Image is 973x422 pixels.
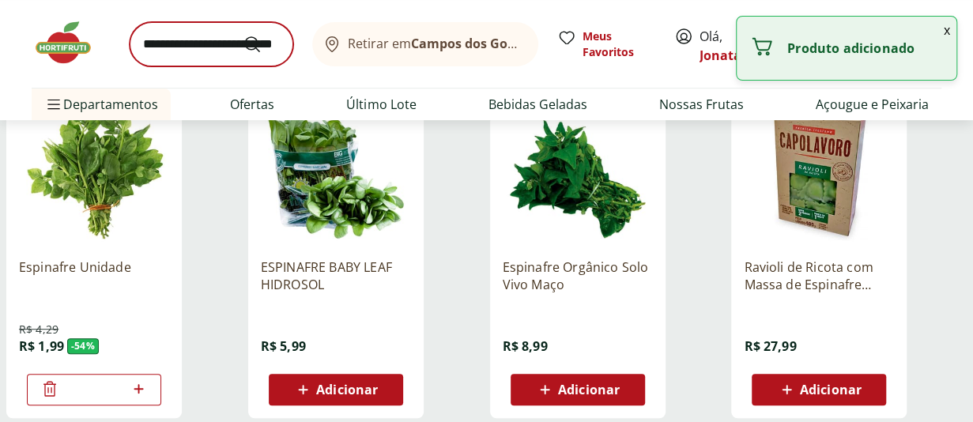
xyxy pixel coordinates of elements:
span: R$ 8,99 [503,337,548,355]
img: Espinafre Unidade [19,96,169,246]
img: ESPINAFRE BABY LEAF HIDROSOL [261,96,411,246]
a: Açougue e Peixaria [816,95,929,114]
span: R$ 4,29 [19,322,58,337]
a: Ravioli de Ricota com Massa de Espinafre Capolavoro 400g [744,258,894,293]
button: Fechar notificação [937,17,956,43]
span: Olá, [700,27,770,65]
span: R$ 5,99 [261,337,306,355]
a: Último Lote [346,95,416,114]
span: Meus Favoritos [583,28,655,60]
span: Adicionar [800,383,862,396]
a: Ofertas [230,95,274,114]
input: search [130,22,293,66]
span: R$ 1,99 [19,337,64,355]
span: Departamentos [44,85,158,123]
img: Espinafre Orgânico Solo Vivo Maço [503,96,653,246]
span: Adicionar [316,383,378,396]
button: Menu [44,85,63,123]
a: Meus Favoritos [557,28,655,60]
img: Hortifruti [32,19,111,66]
a: Espinafre Unidade [19,258,169,293]
p: Produto adicionado [787,40,944,56]
span: R$ 27,99 [744,337,796,355]
span: - 54 % [67,338,99,354]
span: Retirar em [348,36,522,51]
a: Nossas Frutas [659,95,744,114]
img: Ravioli de Ricota com Massa de Espinafre Capolavoro 400g [744,96,894,246]
button: Submit Search [243,35,281,54]
a: ESPINAFRE BABY LEAF HIDROSOL [261,258,411,293]
button: Retirar emCampos dos Goytacazes/[GEOGRAPHIC_DATA] [312,22,538,66]
span: Adicionar [558,383,620,396]
button: Adicionar [511,374,645,405]
button: Adicionar [752,374,886,405]
button: Adicionar [269,374,403,405]
a: Jonatas [700,47,748,64]
a: Espinafre Orgânico Solo Vivo Maço [503,258,653,293]
a: Bebidas Geladas [488,95,587,114]
b: Campos dos Goytacazes/[GEOGRAPHIC_DATA] [411,35,698,52]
